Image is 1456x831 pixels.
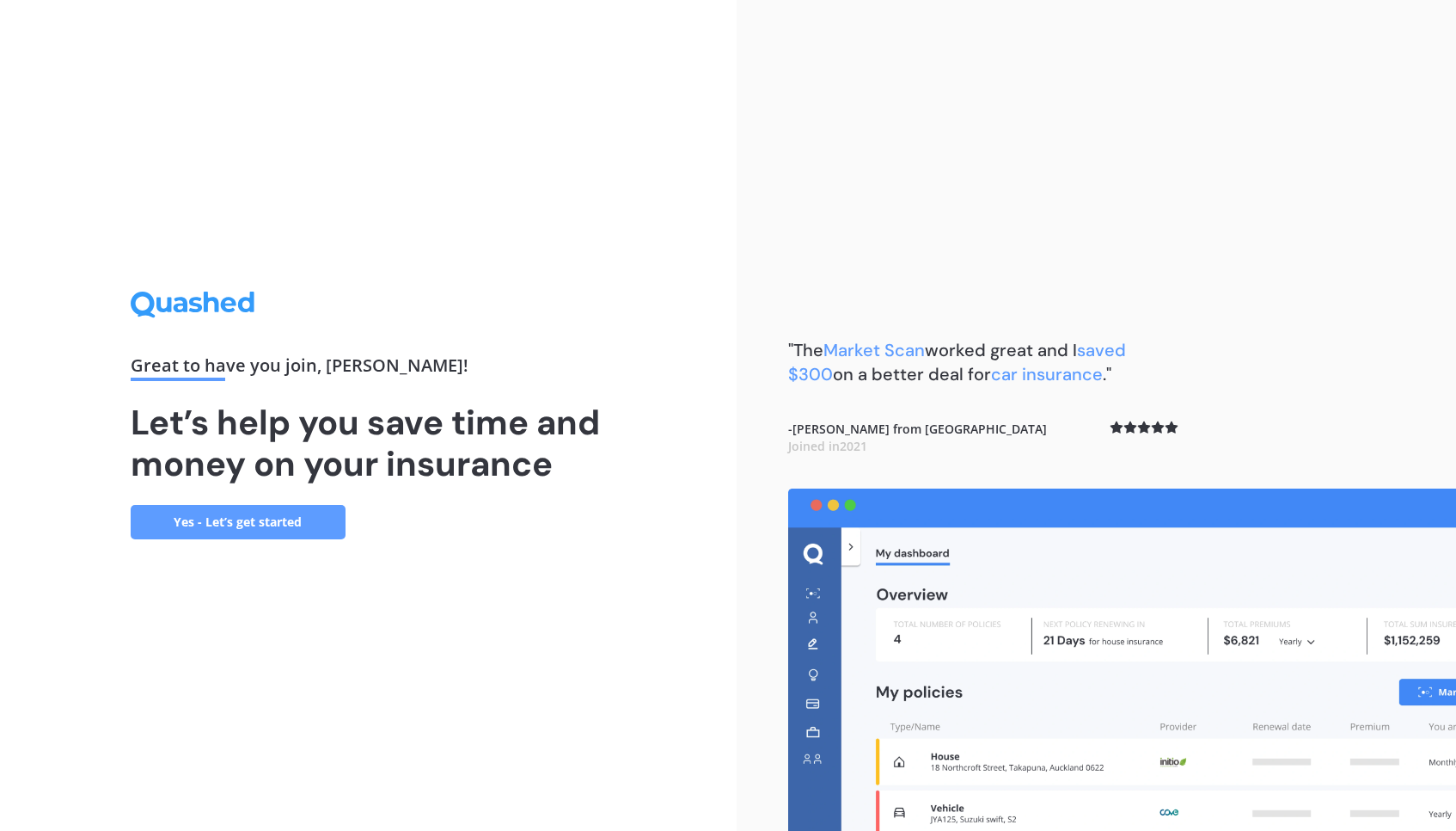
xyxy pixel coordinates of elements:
[131,505,346,539] a: Yes - Let’s get started
[788,489,1456,831] img: dashboard.webp
[991,363,1103,385] span: car insurance
[131,402,607,484] h1: Let’s help you save time and money on your insurance
[131,357,607,381] div: Great to have you join , [PERSON_NAME] !
[788,421,1047,454] b: - [PERSON_NAME] from [GEOGRAPHIC_DATA]
[823,339,925,361] span: Market Scan
[788,339,1126,385] span: saved $300
[788,438,867,454] span: Joined in 2021
[788,339,1126,385] b: "The worked great and I on a better deal for ."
